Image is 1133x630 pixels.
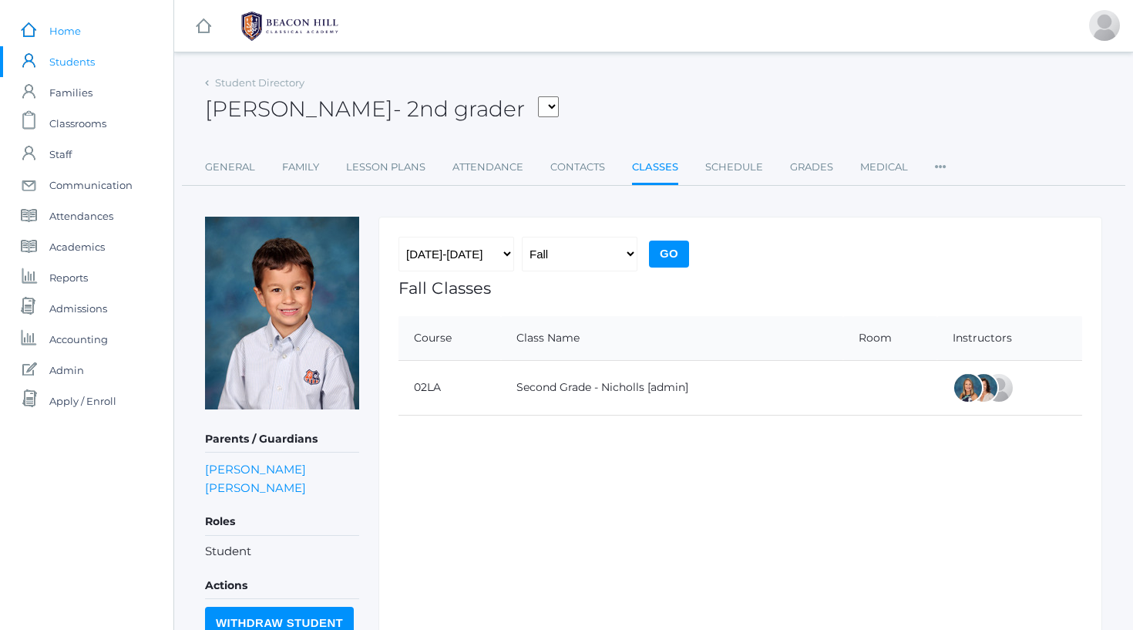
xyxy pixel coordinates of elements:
a: Contacts [550,152,605,183]
div: Cari Burke [968,372,999,403]
span: Families [49,77,92,108]
a: [PERSON_NAME] [205,480,306,495]
span: - 2nd grader [393,96,525,122]
a: Student Directory [215,76,304,89]
a: Second Grade - Nicholls [516,380,644,394]
h5: Roles [205,509,359,535]
a: 02LA [414,380,441,394]
h5: Parents / Guardians [205,426,359,453]
span: Home [49,15,81,46]
th: Room [843,316,937,361]
div: Sarah Armstrong [983,372,1014,403]
img: Marco Diaz [205,217,359,409]
span: Classrooms [49,108,106,139]
h5: Actions [205,573,359,599]
a: Medical [860,152,908,183]
span: Academics [49,231,105,262]
span: Students [49,46,95,77]
div: Shain Hrehniy [1089,10,1120,41]
a: Grades [790,152,833,183]
h2: [PERSON_NAME] [205,97,559,121]
a: Classes [632,152,678,185]
a: General [205,152,255,183]
a: [PERSON_NAME] [205,462,306,477]
span: Attendances [49,200,113,231]
span: Admin [49,355,84,386]
img: BHCALogos-05-308ed15e86a5a0abce9b8dd61676a3503ac9727e845dece92d48e8588c001991.png [232,7,348,45]
a: Schedule [705,152,763,183]
span: Communication [49,170,133,200]
a: Family [282,152,319,183]
a: Lesson Plans [346,152,425,183]
a: Attendance [452,152,523,183]
input: Go [649,241,689,268]
span: Reports [49,262,88,293]
span: Apply / Enroll [49,386,116,416]
a: [admin] [647,380,688,394]
h1: Fall Classes [398,279,1082,297]
span: Admissions [49,293,107,324]
span: Staff [49,139,72,170]
span: Accounting [49,324,108,355]
li: Student [205,543,359,561]
th: Instructors [937,316,1082,361]
th: Class Name [501,316,843,361]
div: Courtney Nicholls [953,372,983,403]
th: Course [398,316,501,361]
